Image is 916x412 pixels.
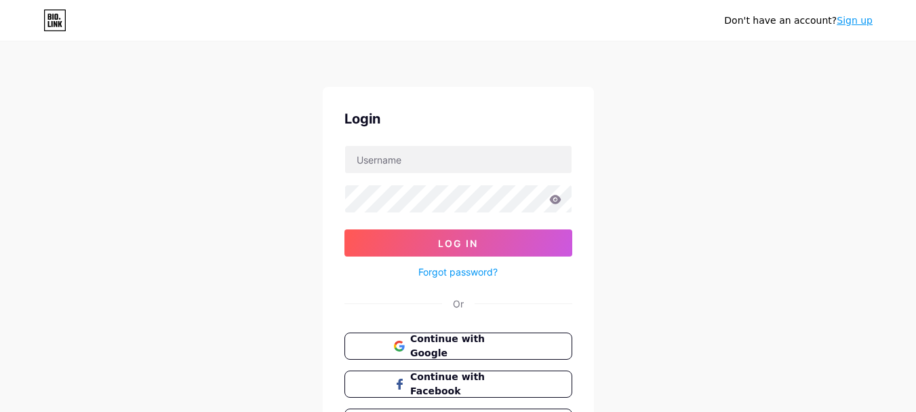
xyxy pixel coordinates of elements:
[724,14,873,28] div: Don't have an account?
[344,109,572,129] div: Login
[410,370,522,398] span: Continue with Facebook
[837,15,873,26] a: Sign up
[410,332,522,360] span: Continue with Google
[345,146,572,173] input: Username
[344,229,572,257] button: Log In
[418,265,498,279] a: Forgot password?
[453,297,464,311] div: Or
[344,333,572,360] button: Continue with Google
[344,371,572,398] button: Continue with Facebook
[438,238,478,249] span: Log In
